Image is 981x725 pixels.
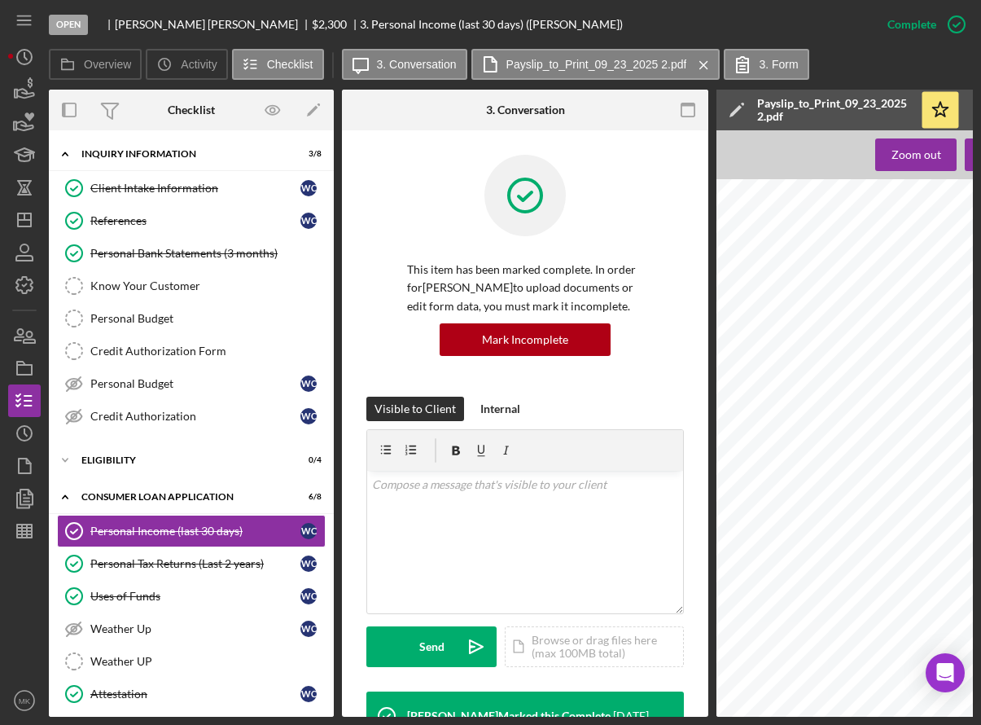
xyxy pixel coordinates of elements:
div: Complete [887,8,936,41]
a: Uses of FundsWC [57,580,326,613]
button: MK [8,684,41,717]
span: *Dental PreTax [751,581,798,587]
div: Open [49,15,88,35]
span: Description [751,438,786,445]
div: Send [419,626,445,667]
div: W C [300,213,317,229]
div: Weather Up [90,622,300,635]
span: Company [857,371,887,378]
span: Dates [835,438,853,445]
span: PTO [751,497,765,503]
div: Personal Income (last 30 days) [90,525,300,538]
span: $2,300 [312,17,347,31]
span: Group Term Life [751,657,801,663]
span: 3.55 [938,480,951,486]
span: Overtime Premium [751,480,808,486]
span: 337.90 [909,414,931,420]
div: W C [300,180,317,196]
span: Holiday Worked [751,455,799,462]
div: Know Your Customer [90,279,325,292]
span: Holiday Pay [751,447,788,454]
span: Hours Worked [751,505,795,512]
div: Visible to Client [374,397,456,421]
span: 5.15 [938,472,951,478]
div: W C [300,523,317,539]
span: Deductions [751,623,786,630]
label: Checklist [267,58,313,71]
div: [PERSON_NAME] Marked this Complete [407,710,611,723]
div: W C [300,621,317,637]
time: 2025-09-24 18:37 [613,710,649,723]
span: [DATE]-[DATE] [835,464,881,470]
span: YTD [752,414,766,420]
a: Personal Budget [57,302,326,335]
p: This item has been marked complete. In order for [PERSON_NAME] to upload documents or edit form d... [407,261,643,315]
div: Checklist [168,103,215,116]
a: Personal Bank Statements (3 months) [57,237,326,270]
span: Name [752,371,770,378]
button: Zoom out [875,138,957,171]
span: [DATE]-[DATE] [835,472,881,478]
span: Hours [933,438,951,445]
div: Credit Authorization Form [90,345,325,358]
div: Consumer Loan Application [81,492,281,502]
div: 3. Conversation [486,103,565,116]
span: [PERSON_NAME] [752,380,808,387]
span: 80 [944,505,951,512]
div: Personal Tax Returns (Last 2 years) [90,557,300,570]
a: Personal BudgetWC [57,367,326,400]
span: Night Shift [751,464,783,470]
label: 3. Conversation [377,58,457,71]
div: W C [300,588,317,604]
a: Weather UpWC [57,613,326,645]
span: 85.15 [913,405,931,411]
span: Employer Paid Benefits [751,707,822,714]
span: Description [751,564,786,570]
button: 3. Conversation [342,49,467,80]
button: 3. Form [724,49,808,80]
a: Credit AuthorizationWC [57,400,326,433]
div: W C [300,556,317,572]
div: W C [300,686,317,702]
div: Weather UP [90,655,325,668]
div: Inquiry Information [81,149,281,159]
div: Personal Budget [90,312,325,325]
button: Mark Incomplete [440,323,611,356]
text: MK [19,696,31,705]
div: Attestation [90,688,300,701]
div: Zoom out [891,138,941,171]
button: Send [366,626,497,667]
span: 1.6 [941,488,951,494]
button: Visible to Client [366,397,464,421]
div: 6 / 8 [292,492,322,502]
span: Overtime Premium [751,488,808,494]
span: [DATE]-[DATE] [835,505,881,512]
label: Activity [181,58,217,71]
div: Uses of Funds [90,590,300,603]
span: [DATE]-[DATE] [835,488,881,494]
a: Personal Income (last 30 days)WC [57,515,326,547]
div: Payslip_to_Print_09_23_2025 2.pdf [757,97,912,123]
a: Weather UP [57,645,326,678]
button: Activity [146,49,227,80]
a: AttestationWC [57,678,326,710]
div: Eligibility [81,455,281,465]
span: 80.2833 [926,464,951,470]
a: ReferencesWC [57,204,326,237]
a: Credit Authorization Form [57,335,326,367]
button: Overview [49,49,142,80]
span: *Vision PreTax [751,589,796,595]
div: Mark Incomplete [482,323,568,356]
div: References [90,214,300,227]
a: Client Intake InformationWC [57,172,326,204]
span: Agiliti Health, Inc. [857,380,910,387]
span: Hours Worked [887,395,931,402]
div: Internal [480,397,520,421]
button: Internal [472,397,528,421]
div: 0 / 4 [292,455,322,465]
span: Earnings [751,538,778,545]
button: Checklist [232,49,324,80]
label: 3. Form [759,58,798,71]
button: Complete [871,8,973,41]
a: Know Your Customer [57,270,326,302]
